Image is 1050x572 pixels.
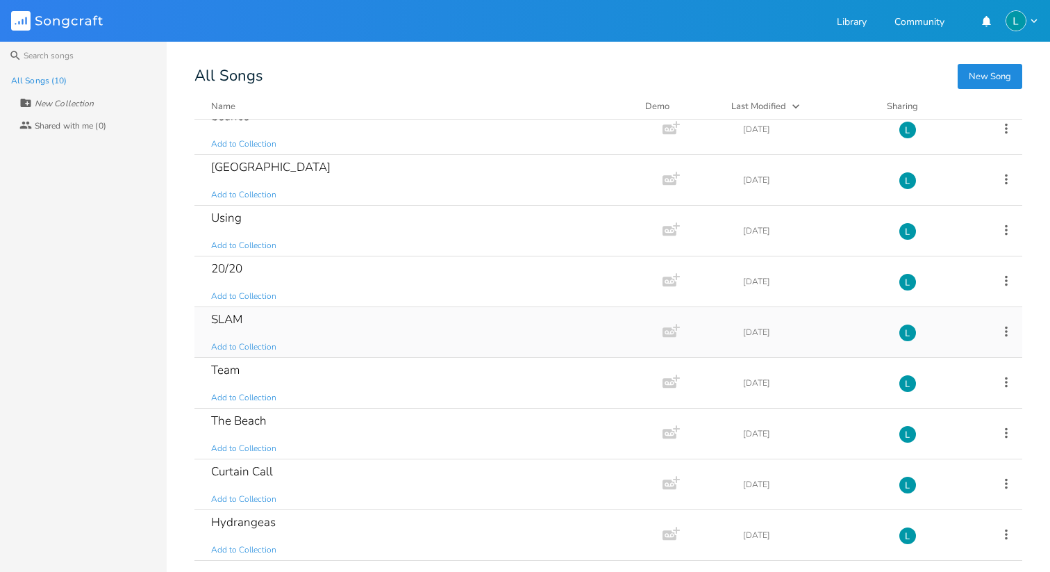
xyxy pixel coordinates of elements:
[731,99,870,113] button: Last Modified
[899,172,917,190] img: Lauren Bobersky
[211,138,276,150] span: Add to Collection
[211,100,235,113] div: Name
[899,324,917,342] img: Lauren Bobersky
[211,443,276,455] span: Add to Collection
[899,121,917,139] img: Lauren Bobersky
[743,531,882,539] div: [DATE]
[743,125,882,133] div: [DATE]
[211,364,240,376] div: Team
[645,99,715,113] div: Demo
[211,341,276,353] span: Add to Collection
[211,161,331,173] div: [GEOGRAPHIC_DATA]
[211,111,249,122] div: Seance
[11,76,67,85] div: All Songs (10)
[899,273,917,291] img: Lauren Bobersky
[211,392,276,404] span: Add to Collection
[211,313,242,325] div: SLAM
[211,466,273,477] div: Curtain Call
[731,100,786,113] div: Last Modified
[1006,10,1026,31] img: Lauren Bobersky
[743,430,882,438] div: [DATE]
[887,99,970,113] div: Sharing
[35,99,94,108] div: New Collection
[211,291,276,302] span: Add to Collection
[743,328,882,336] div: [DATE]
[894,17,944,29] a: Community
[211,99,628,113] button: Name
[899,222,917,240] img: Lauren Bobersky
[211,212,242,224] div: Using
[743,277,882,286] div: [DATE]
[743,480,882,489] div: [DATE]
[837,17,867,29] a: Library
[743,379,882,387] div: [DATE]
[899,476,917,494] img: Lauren Bobersky
[35,122,106,130] div: Shared with me (0)
[958,64,1022,89] button: New Song
[743,176,882,184] div: [DATE]
[211,189,276,201] span: Add to Collection
[211,415,267,427] div: The Beach
[211,516,276,528] div: Hydrangeas
[194,70,1022,83] div: All Songs
[211,240,276,252] span: Add to Collection
[211,263,242,275] div: 20/20
[899,527,917,545] img: Lauren Bobersky
[211,544,276,556] span: Add to Collection
[899,375,917,393] img: Lauren Bobersky
[743,227,882,235] div: [DATE]
[211,493,276,505] span: Add to Collection
[899,425,917,443] img: Lauren Bobersky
